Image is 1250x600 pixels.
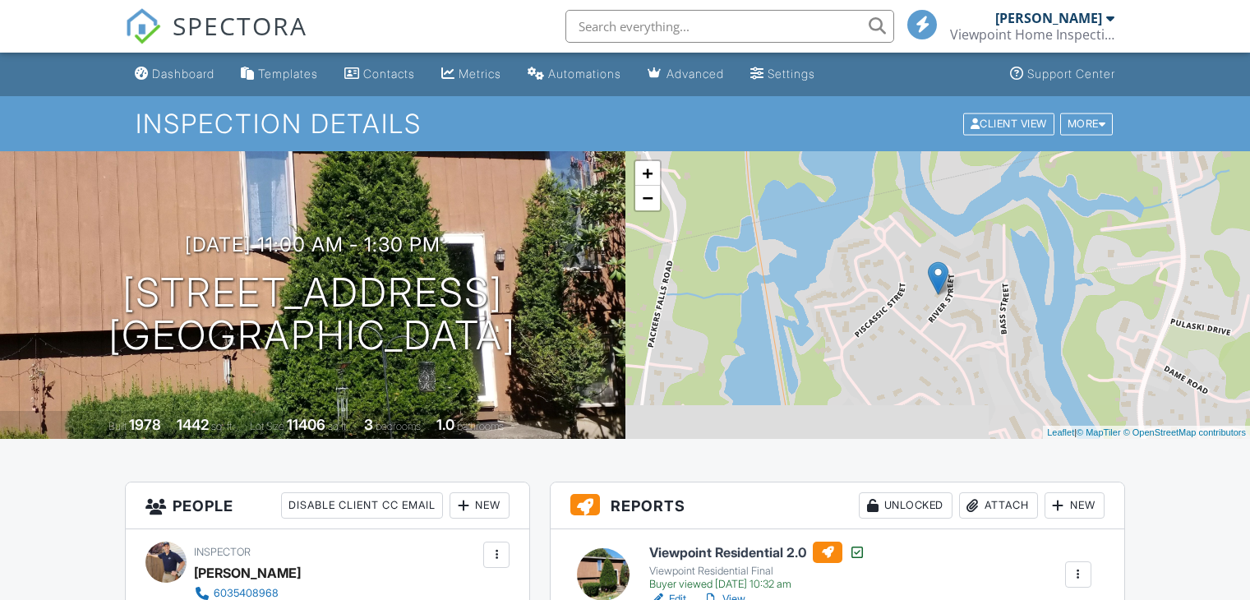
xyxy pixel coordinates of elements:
[338,59,422,90] a: Contacts
[641,59,731,90] a: Advanced
[649,565,865,578] div: Viewpoint Residential Final
[125,22,307,57] a: SPECTORA
[962,117,1059,129] a: Client View
[214,587,279,600] div: 6035408968
[136,109,1114,138] h1: Inspection Details
[108,271,516,358] h1: [STREET_ADDRESS] [GEOGRAPHIC_DATA]
[521,59,628,90] a: Automations (Basic)
[185,233,440,256] h3: [DATE] 11:00 am - 1:30 pm
[281,492,443,519] div: Disable Client CC Email
[649,578,865,591] div: Buyer viewed [DATE] 10:32 am
[459,67,501,81] div: Metrics
[457,420,504,432] span: bathrooms
[963,113,1054,135] div: Client View
[435,59,508,90] a: Metrics
[364,416,373,433] div: 3
[194,546,251,558] span: Inspector
[1043,426,1250,440] div: |
[995,10,1102,26] div: [PERSON_NAME]
[1047,427,1074,437] a: Leaflet
[1060,113,1114,135] div: More
[1027,67,1115,81] div: Support Center
[635,186,660,210] a: Zoom out
[548,67,621,81] div: Automations
[1077,427,1121,437] a: © MapTiler
[950,26,1114,43] div: Viewpoint Home Inspections LLC
[744,59,822,90] a: Settings
[129,416,161,433] div: 1978
[234,59,325,90] a: Templates
[667,67,724,81] div: Advanced
[250,420,284,432] span: Lot Size
[211,420,234,432] span: sq. ft.
[363,67,415,81] div: Contacts
[152,67,214,81] div: Dashboard
[436,416,454,433] div: 1.0
[450,492,510,519] div: New
[126,482,529,529] h3: People
[328,420,348,432] span: sq.ft.
[551,482,1124,529] h3: Reports
[125,8,161,44] img: The Best Home Inspection Software - Spectora
[128,59,221,90] a: Dashboard
[194,561,301,585] div: [PERSON_NAME]
[1045,492,1105,519] div: New
[177,416,209,433] div: 1442
[258,67,318,81] div: Templates
[108,420,127,432] span: Built
[376,420,421,432] span: bedrooms
[959,492,1038,519] div: Attach
[768,67,815,81] div: Settings
[173,8,307,43] span: SPECTORA
[649,542,865,591] a: Viewpoint Residential 2.0 Viewpoint Residential Final Buyer viewed [DATE] 10:32 am
[859,492,952,519] div: Unlocked
[565,10,894,43] input: Search everything...
[1003,59,1122,90] a: Support Center
[649,542,865,563] h6: Viewpoint Residential 2.0
[287,416,325,433] div: 11406
[1123,427,1246,437] a: © OpenStreetMap contributors
[635,161,660,186] a: Zoom in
